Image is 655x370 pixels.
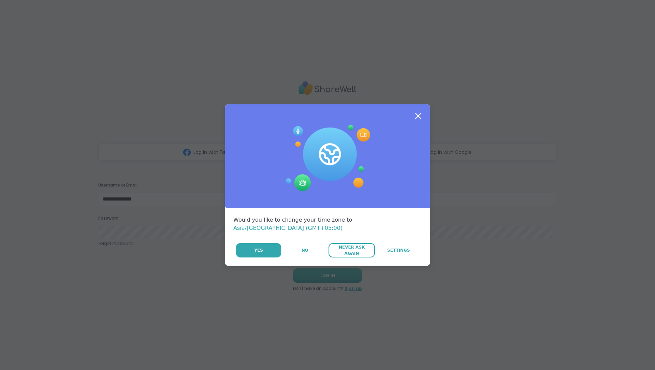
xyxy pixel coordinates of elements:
[282,243,328,257] button: No
[233,225,343,231] span: Asia/[GEOGRAPHIC_DATA] (GMT+05:00)
[254,247,263,253] span: Yes
[285,125,370,192] img: Session Experience
[332,244,371,256] span: Never Ask Again
[387,247,410,253] span: Settings
[329,243,375,257] button: Never Ask Again
[376,243,422,257] a: Settings
[236,243,281,257] button: Yes
[233,216,422,232] div: Would you like to change your time zone to
[302,247,308,253] span: No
